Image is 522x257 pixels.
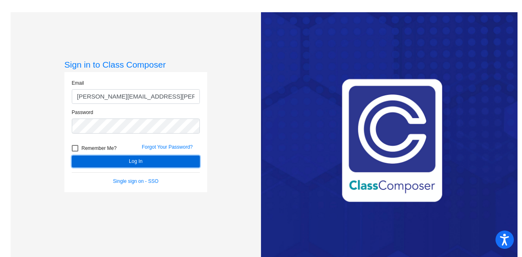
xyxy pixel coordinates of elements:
[64,59,207,70] h3: Sign in to Class Composer
[72,156,200,167] button: Log In
[142,144,193,150] a: Forgot Your Password?
[82,143,117,153] span: Remember Me?
[72,109,93,116] label: Password
[113,178,158,184] a: Single sign on - SSO
[72,79,84,87] label: Email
